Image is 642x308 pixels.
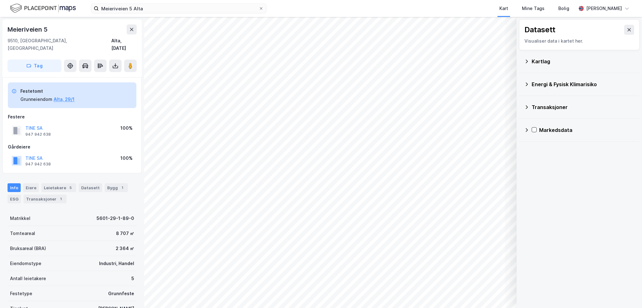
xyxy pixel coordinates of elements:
[532,81,634,88] div: Energi & Fysisk Klimarisiko
[611,278,642,308] iframe: Chat Widget
[120,154,133,162] div: 100%
[532,58,634,65] div: Kartlag
[79,183,102,192] div: Datasett
[10,290,32,297] div: Festetype
[97,215,134,222] div: 5601-29-1-89-0
[524,37,634,45] div: Visualiser data i kartet her.
[108,290,134,297] div: Grunnfeste
[99,260,134,267] div: Industri, Handel
[25,162,51,167] div: 947 942 638
[119,185,125,191] div: 1
[522,5,545,12] div: Mine Tags
[532,103,634,111] div: Transaksjoner
[25,132,51,137] div: 947 942 638
[54,96,75,103] button: Alta, 29/1
[24,195,66,203] div: Transaksjoner
[558,5,569,12] div: Bolig
[131,275,134,282] div: 5
[10,215,30,222] div: Matrikkel
[111,37,137,52] div: Alta, [DATE]
[67,185,74,191] div: 5
[20,87,75,95] div: Festetomt
[23,183,39,192] div: Eiere
[10,245,46,252] div: Bruksareal (BRA)
[8,37,111,52] div: 9510, [GEOGRAPHIC_DATA], [GEOGRAPHIC_DATA]
[586,5,622,12] div: [PERSON_NAME]
[120,124,133,132] div: 100%
[10,260,41,267] div: Eiendomstype
[8,143,136,151] div: Gårdeiere
[20,96,52,103] div: Grunneiendom
[116,230,134,237] div: 8 707 ㎡
[8,183,21,192] div: Info
[8,113,136,121] div: Festere
[10,3,76,14] img: logo.f888ab2527a4732fd821a326f86c7f29.svg
[10,230,35,237] div: Tomteareal
[524,25,555,35] div: Datasett
[10,275,46,282] div: Antall leietakere
[116,245,134,252] div: 2 364 ㎡
[8,24,49,34] div: Meieriveien 5
[105,183,128,192] div: Bygg
[99,4,259,13] input: Søk på adresse, matrikkel, gårdeiere, leietakere eller personer
[499,5,508,12] div: Kart
[8,195,21,203] div: ESG
[58,196,64,202] div: 1
[41,183,76,192] div: Leietakere
[8,60,61,72] button: Tag
[539,126,634,134] div: Markedsdata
